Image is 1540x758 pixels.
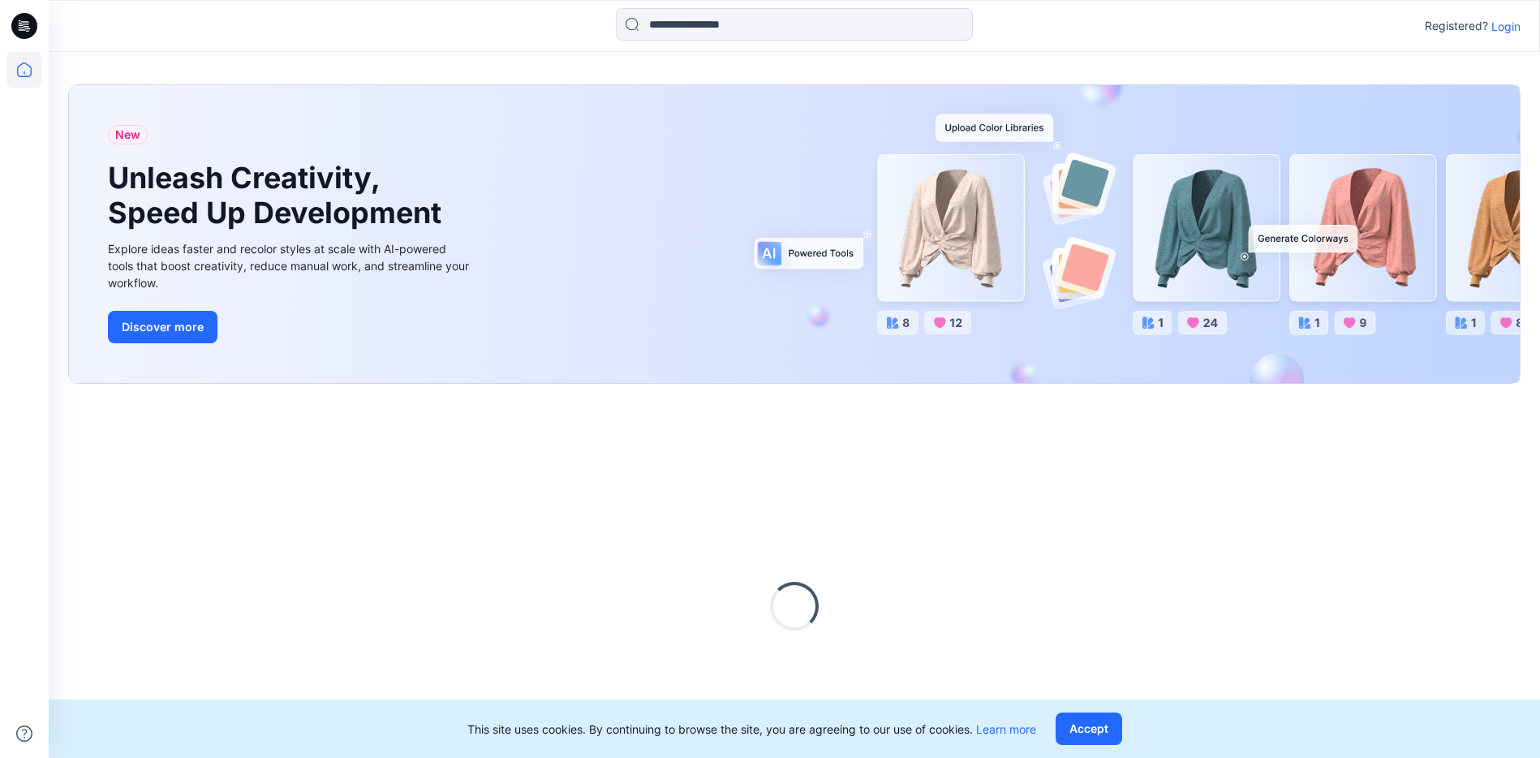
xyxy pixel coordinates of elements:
a: Discover more [108,311,473,343]
p: This site uses cookies. By continuing to browse the site, you are agreeing to our use of cookies. [467,721,1036,738]
a: Learn more [976,722,1036,736]
button: Accept [1056,713,1122,745]
button: Discover more [108,311,217,343]
p: Registered? [1425,16,1488,36]
p: Login [1491,18,1521,35]
span: New [115,125,140,144]
h1: Unleash Creativity, Speed Up Development [108,161,449,230]
div: Explore ideas faster and recolor styles at scale with AI-powered tools that boost creativity, red... [108,240,473,291]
